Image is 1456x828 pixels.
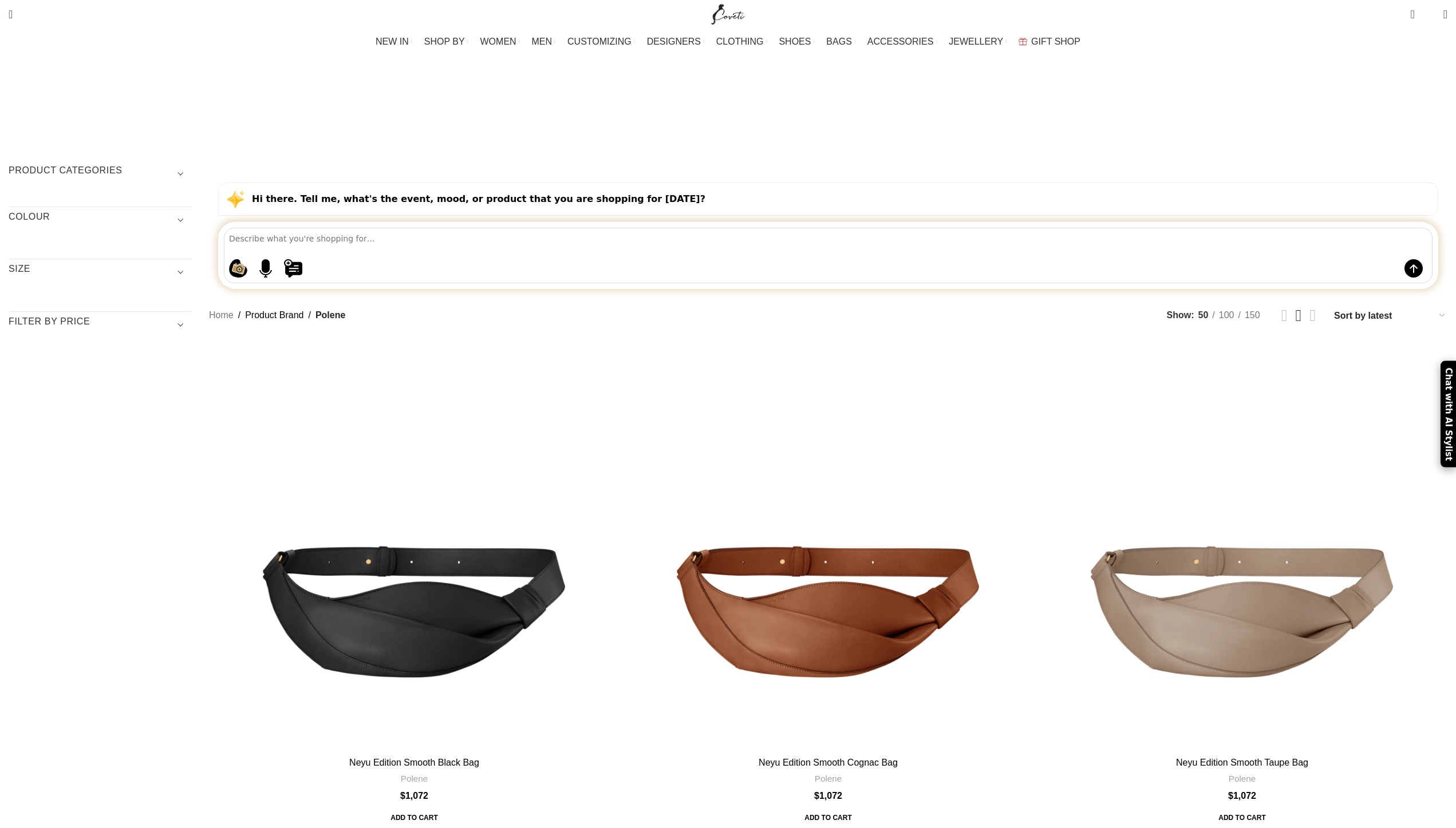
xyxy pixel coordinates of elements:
[9,211,192,230] h3: COLOUR
[867,36,934,47] span: ACCESSORIES
[9,263,192,282] h3: SIZE
[759,758,898,767] a: Neyu Edition Smooth Cognac Bag
[796,807,859,828] span: Add to cart
[709,9,747,18] a: Site logo
[9,315,192,335] h3: Filter by price
[401,772,428,785] a: Polene
[796,807,859,828] a: Add to cart: “Neyu Edition Smooth Cognac Bag”
[9,164,192,184] h3: Product categories
[382,807,445,828] a: Add to cart: “Neyu Edition Smooth Black Bag”
[3,3,18,26] a: Search
[480,30,520,53] a: WOMEN
[1228,791,1256,801] bdi: 1,072
[1210,807,1273,828] a: Add to cart: “Neyu Edition Smooth Taupe Bag”
[814,791,842,801] bdi: 1,072
[400,791,405,801] span: $
[949,30,1007,53] a: JEWELLERY
[424,36,465,47] span: SHOP BY
[647,36,701,47] span: DESIGNERS
[376,30,413,53] a: NEW IN
[867,30,938,53] a: ACCESSORIES
[209,341,620,751] a: Neyu Edition Smooth Black Bag
[1229,772,1256,785] a: Polene
[647,30,705,53] a: DESIGNERS
[1019,38,1027,45] img: GiftBag
[716,36,764,47] span: CLOTHING
[1031,36,1080,47] span: GIFT SHOP
[1176,758,1308,767] a: Neyu Edition Smooth Taupe Bag
[1411,6,1420,14] span: 0
[532,36,553,47] span: MEN
[400,791,428,801] bdi: 1,072
[1210,807,1273,828] span: Add to cart
[815,772,842,785] a: Polene
[1426,11,1434,20] span: 0
[349,758,479,767] a: Neyu Edition Smooth Black Bag
[376,36,409,47] span: NEW IN
[567,36,632,47] span: CUSTOMIZING
[779,30,815,53] a: SHOES
[623,341,1033,751] a: Neyu Edition Smooth Cognac Bag
[779,36,811,47] span: SHOES
[480,36,516,47] span: WOMEN
[949,36,1003,47] span: JEWELLERY
[532,30,556,53] a: MEN
[3,30,1453,53] div: Main navigation
[567,30,636,53] a: CUSTOMIZING
[716,30,768,53] a: CLOTHING
[1019,30,1080,53] a: GIFT SHOP
[1228,791,1233,801] span: $
[814,791,819,801] span: $
[424,30,469,53] a: SHOP BY
[382,807,445,828] span: Add to cart
[1404,3,1420,26] a: 0
[1423,3,1435,26] div: My Wishlist
[826,30,855,53] a: BAGS
[1037,341,1447,751] a: Neyu Edition Smooth Taupe Bag
[826,36,851,47] span: BAGS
